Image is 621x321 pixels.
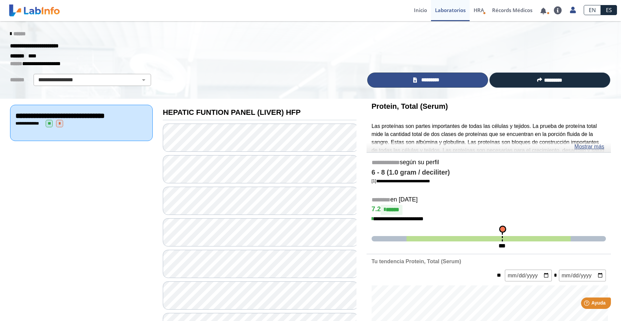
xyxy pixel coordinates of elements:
a: Mostrar más [574,143,604,151]
a: [1] [372,178,430,183]
a: ES [601,5,617,15]
input: mm/dd/yyyy [559,270,606,281]
b: Protein, Total (Serum) [372,102,448,110]
h4: 6 - 8 (1.0 gram / deciliter) [372,169,606,177]
b: HEPATIC FUNTION PANEL (LIVER) HFP [163,108,301,117]
span: HRA [474,7,484,13]
p: Las proteínas son partes importantes de todas las células y tejidos. La prueba de proteína total ... [372,122,606,163]
input: mm/dd/yyyy [505,270,552,281]
iframe: Help widget launcher [561,295,614,314]
h5: según su perfil [372,159,606,167]
b: Tu tendencia Protein, Total (Serum) [372,259,461,264]
a: EN [584,5,601,15]
h4: 7.2 [372,205,606,215]
h5: en [DATE] [372,196,606,204]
